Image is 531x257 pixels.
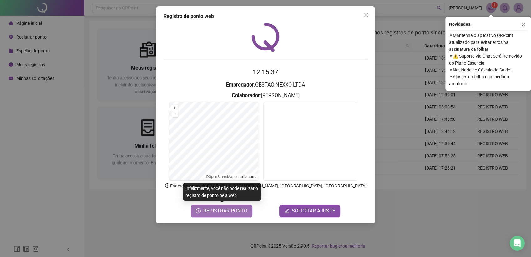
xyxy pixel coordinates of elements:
time: 12:15:37 [253,68,278,76]
button: + [172,105,178,111]
span: clock-circle [196,208,201,213]
img: QRPoint [251,23,280,52]
span: close [364,13,369,18]
span: Novidades ! [449,21,472,28]
h3: : GESTAO NEXXO LTDA [164,81,367,89]
span: ⚬ Novidade no Cálculo do Saldo! [449,66,527,73]
span: SOLICITAR AJUSTE [292,207,335,215]
h3: : [PERSON_NAME] [164,92,367,100]
button: Close [361,10,371,20]
span: ⚬ Mantenha o aplicativo QRPoint atualizado para evitar erros na assinatura da folha! [449,32,527,53]
button: REGISTRAR PONTO [191,205,252,217]
li: © contributors. [206,175,256,179]
div: Registro de ponto web [164,13,367,20]
span: close [521,22,526,26]
div: Open Intercom Messenger [510,236,525,251]
div: Infelizmente, você não pode realizar o registro de ponto pela web [183,183,261,201]
button: – [172,111,178,117]
p: Endereço aprox. : [GEOGRAPHIC_DATA][PERSON_NAME], [GEOGRAPHIC_DATA], [GEOGRAPHIC_DATA] [164,182,367,189]
strong: Empregador [226,82,254,88]
strong: Colaborador [232,92,260,98]
span: REGISTRAR PONTO [203,207,247,215]
a: OpenStreetMap [209,175,235,179]
span: edit [284,208,289,213]
span: ⚬ ⚠️ Suporte Via Chat Será Removido do Plano Essencial [449,53,527,66]
span: info-circle [164,183,170,188]
button: editSOLICITAR AJUSTE [279,205,340,217]
span: ⚬ Ajustes da folha com período ampliado! [449,73,527,87]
